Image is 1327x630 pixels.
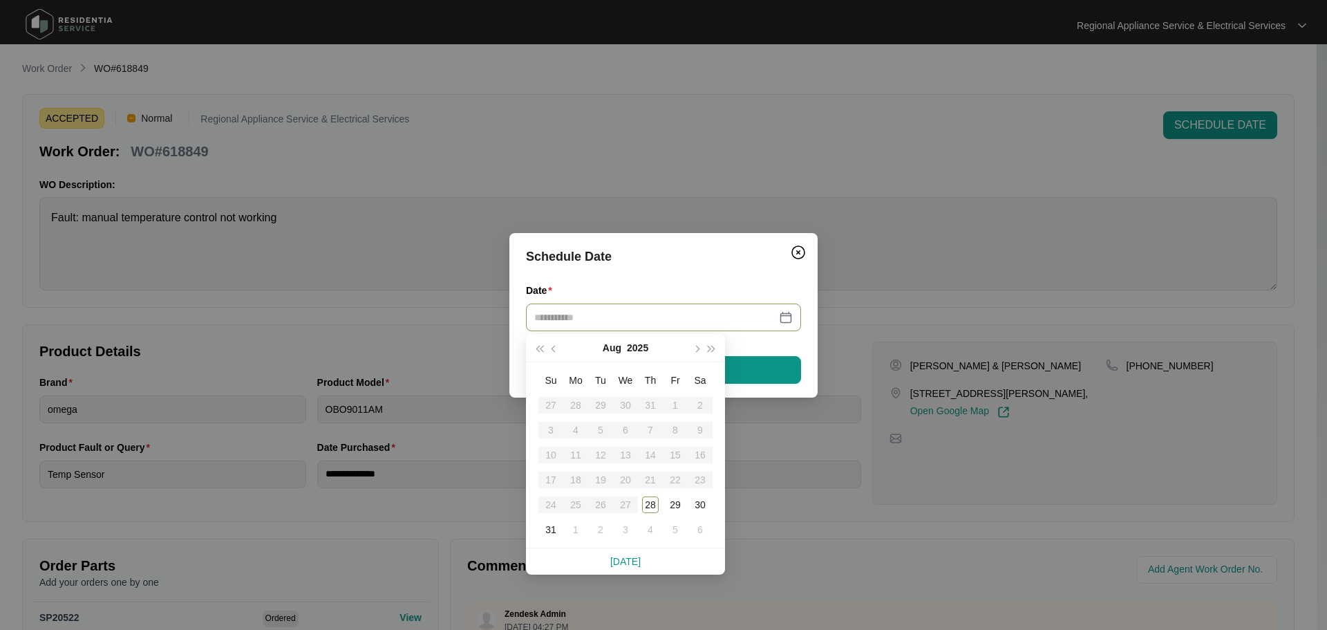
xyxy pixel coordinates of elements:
[663,368,688,393] th: Fr
[588,517,613,542] td: 2025-09-02
[538,517,563,542] td: 2025-08-31
[663,492,688,517] td: 2025-08-29
[588,368,613,393] th: Tu
[667,497,684,513] div: 29
[534,310,776,325] input: Date
[627,334,648,362] button: 2025
[638,492,663,517] td: 2025-08-28
[613,368,638,393] th: We
[642,521,659,538] div: 4
[563,517,588,542] td: 2025-09-01
[563,368,588,393] th: Mo
[592,521,609,538] div: 2
[538,368,563,393] th: Su
[663,517,688,542] td: 2025-09-05
[526,247,801,266] div: Schedule Date
[692,497,708,513] div: 30
[688,492,713,517] td: 2025-08-30
[692,521,708,538] div: 6
[543,521,559,538] div: 31
[638,517,663,542] td: 2025-09-04
[787,241,809,263] button: Close
[638,368,663,393] th: Th
[688,517,713,542] td: 2025-09-06
[526,284,558,297] label: Date
[613,517,638,542] td: 2025-09-03
[667,521,684,538] div: 5
[610,556,641,567] a: [DATE]
[688,368,713,393] th: Sa
[642,497,659,513] div: 28
[567,521,584,538] div: 1
[603,334,621,362] button: Aug
[790,244,807,261] img: closeCircle
[617,521,634,538] div: 3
